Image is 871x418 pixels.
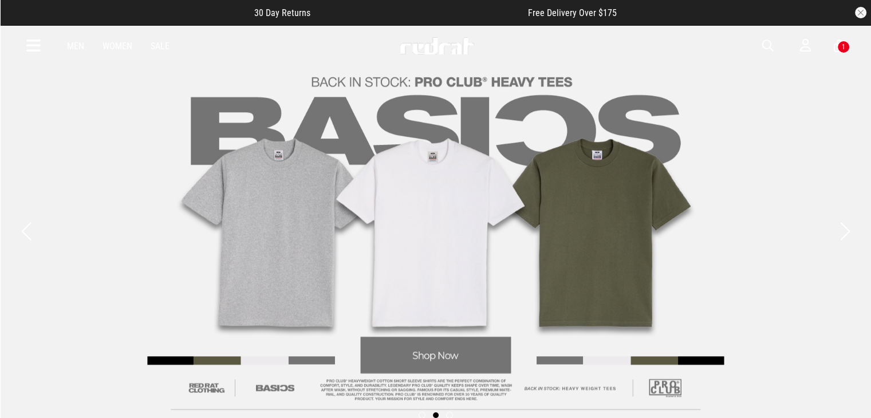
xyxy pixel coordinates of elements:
[842,43,845,51] div: 1
[333,7,505,18] iframe: Customer reviews powered by Trustpilot
[399,37,475,54] img: Redrat logo
[103,41,132,52] a: Women
[834,40,845,52] a: 1
[18,219,34,244] button: Previous slide
[151,41,170,52] a: Sale
[254,7,310,18] span: 30 Day Returns
[9,5,44,39] button: Open LiveChat chat widget
[837,219,853,244] button: Next slide
[67,41,84,52] a: Men
[528,7,617,18] span: Free Delivery Over $175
